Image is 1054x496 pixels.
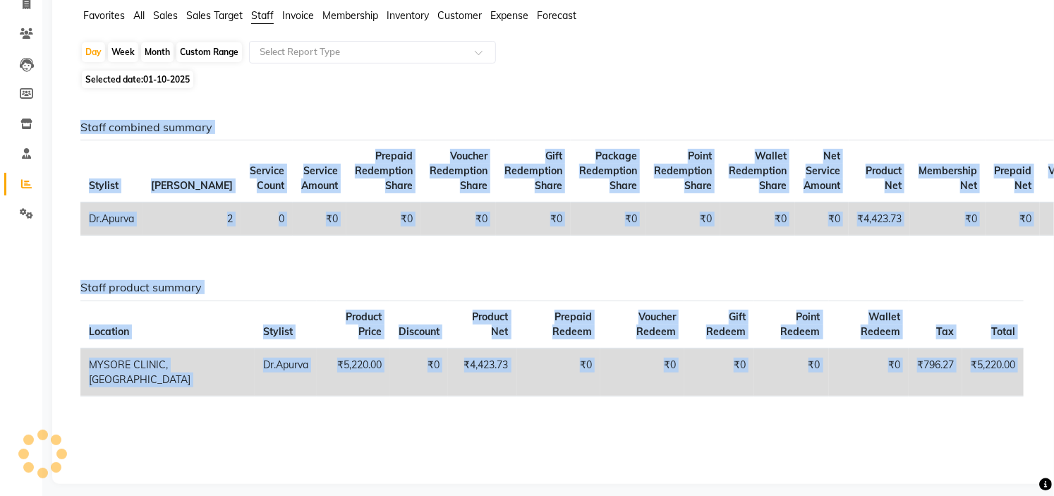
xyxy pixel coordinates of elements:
span: Prepaid Net [994,164,1031,192]
span: Staff [251,9,274,22]
span: Discount [399,325,440,338]
span: Invoice [282,9,314,22]
td: ₹5,220.00 [317,349,390,397]
span: Location [89,325,129,338]
div: Custom Range [176,42,242,62]
span: All [133,9,145,22]
td: 2 [143,202,241,236]
span: Gift Redeem [706,310,746,338]
td: Dr.Apurva [255,349,317,397]
td: ₹0 [517,349,601,397]
td: ₹4,423.73 [849,202,910,236]
span: Prepaid Redemption Share [355,150,413,192]
td: ₹0 [795,202,849,236]
td: ₹0 [986,202,1040,236]
td: ₹0 [346,202,421,236]
span: Selected date: [82,71,193,88]
td: 0 [241,202,293,236]
span: Expense [490,9,528,22]
span: Tax [936,325,954,338]
td: ₹0 [754,349,829,397]
span: Service Amount [301,164,338,192]
span: Inventory [387,9,429,22]
span: Product Net [866,164,902,192]
span: Voucher Redemption Share [430,150,487,192]
span: Voucher Redeem [636,310,676,338]
span: Package Redemption Share [579,150,637,192]
span: Point Redeem [781,310,820,338]
td: ₹0 [910,202,986,236]
td: ₹0 [496,202,571,236]
td: ₹5,220.00 [962,349,1024,397]
span: Stylist [263,325,293,338]
td: ₹0 [720,202,795,236]
span: Product Price [346,310,382,338]
span: 01-10-2025 [143,74,190,85]
div: Month [141,42,174,62]
td: MYSORE CLINIC, [GEOGRAPHIC_DATA] [80,349,255,397]
td: ₹0 [390,349,448,397]
span: Point Redemption Share [654,150,712,192]
div: Week [108,42,138,62]
td: ₹0 [600,349,684,397]
span: [PERSON_NAME] [151,179,233,192]
span: Stylist [89,179,119,192]
td: ₹0 [829,349,909,397]
span: Membership Net [919,164,977,192]
span: Total [991,325,1015,338]
span: Wallet Redeem [861,310,900,338]
span: Service Count [250,164,284,192]
td: ₹4,423.73 [448,349,517,397]
td: ₹0 [421,202,496,236]
td: ₹0 [646,202,720,236]
span: Sales [153,9,178,22]
span: Wallet Redemption Share [729,150,787,192]
h6: Staff product summary [80,281,1024,294]
span: Membership [322,9,378,22]
span: Customer [437,9,482,22]
span: Sales Target [186,9,243,22]
td: ₹796.27 [909,349,962,397]
div: Day [82,42,105,62]
span: Net Service Amount [804,150,840,192]
h6: Staff combined summary [80,121,1024,134]
span: Forecast [537,9,576,22]
span: Gift Redemption Share [504,150,562,192]
td: Dr.Apurva [80,202,143,236]
td: ₹0 [684,349,754,397]
td: ₹0 [571,202,646,236]
td: ₹0 [293,202,346,236]
span: Favorites [83,9,125,22]
span: Prepaid Redeem [552,310,592,338]
span: Product Net [473,310,509,338]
